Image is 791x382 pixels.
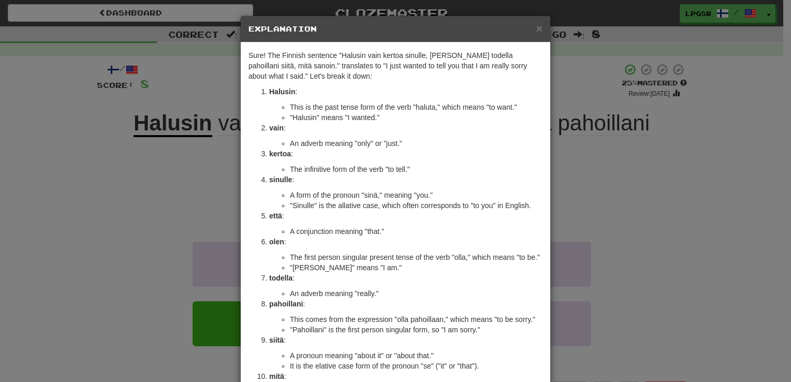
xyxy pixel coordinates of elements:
p: : [269,174,543,185]
strong: että [269,212,282,220]
p: : [269,237,543,247]
p: : [269,149,543,159]
p: : [269,371,543,381]
li: "Sinulle" is the allative case, which often corresponds to "to you" in English. [290,200,543,211]
li: An adverb meaning "really." [290,288,543,299]
p: : [269,335,543,345]
p: : [269,123,543,133]
strong: olen [269,238,284,246]
span: × [536,22,543,34]
strong: todella [269,274,292,282]
strong: pahoillani [269,300,303,308]
strong: vain [269,124,284,132]
li: This is the past tense form of the verb "haluta," which means "to want." [290,102,543,112]
p: Sure! The Finnish sentence "Halusin vain kertoa sinulle, [PERSON_NAME] todella pahoillani siitä, ... [248,50,543,81]
strong: siitä [269,336,284,344]
li: A form of the pronoun "sinä," meaning "you." [290,190,543,200]
li: "Halusin" means "I wanted." [290,112,543,123]
p: : [269,299,543,309]
p: : [269,86,543,97]
strong: kertoa [269,150,291,158]
strong: mitä [269,372,284,380]
li: It is the elative case form of the pronoun "se" ("it" or "that"). [290,361,543,371]
li: An adverb meaning "only" or "just." [290,138,543,149]
li: A conjunction meaning "that." [290,226,543,237]
p: : [269,273,543,283]
li: "Pahoillani" is the first person singular form, so "I am sorry." [290,325,543,335]
li: The infinitive form of the verb "to tell." [290,164,543,174]
h5: Explanation [248,24,543,34]
li: The first person singular present tense of the verb "olla," which means "to be." [290,252,543,262]
li: A pronoun meaning "about it" or "about that." [290,350,543,361]
p: : [269,211,543,221]
li: "[PERSON_NAME]" means "I am." [290,262,543,273]
strong: Halusin [269,87,296,96]
button: Close [536,23,543,34]
li: This comes from the expression "olla pahoillaan," which means "to be sorry." [290,314,543,325]
strong: sinulle [269,175,292,184]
